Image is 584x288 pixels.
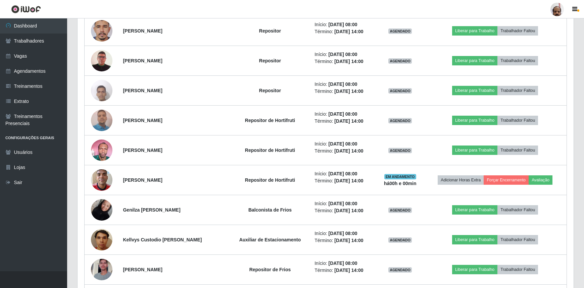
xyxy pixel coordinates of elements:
[388,148,412,153] span: AGENDADO
[11,5,41,13] img: CoreUI Logo
[91,76,112,105] img: 1746972058547.jpeg
[314,58,373,65] li: Término:
[314,21,373,28] li: Início:
[314,111,373,118] li: Início:
[91,8,112,54] img: 1750080231125.jpeg
[334,178,363,183] time: [DATE] 14:00
[123,88,162,93] strong: [PERSON_NAME]
[497,26,538,36] button: Trabalhador Faltou
[314,170,373,177] li: Início:
[388,118,412,123] span: AGENDADO
[91,225,112,254] img: 1753263682977.jpeg
[91,136,112,164] img: 1753956520242.jpeg
[91,166,112,194] img: 1753556561718.jpeg
[334,148,363,154] time: [DATE] 14:00
[388,208,412,213] span: AGENDADO
[314,28,373,35] li: Término:
[259,28,281,34] strong: Repositor
[245,118,295,123] strong: Repositor de Hortifruti
[529,175,552,185] button: Avaliação
[123,58,162,63] strong: [PERSON_NAME]
[334,238,363,243] time: [DATE] 14:00
[123,118,162,123] strong: [PERSON_NAME]
[388,58,412,64] span: AGENDADO
[91,45,112,76] img: 1746885131832.jpeg
[452,205,497,215] button: Liberar para Trabalho
[497,86,538,95] button: Trabalhador Faltou
[497,265,538,274] button: Trabalhador Faltou
[328,261,357,266] time: [DATE] 08:00
[123,237,202,242] strong: Kellvys Custodio [PERSON_NAME]
[314,51,373,58] li: Início:
[314,230,373,237] li: Início:
[314,200,373,207] li: Início:
[484,175,529,185] button: Forçar Encerramento
[314,177,373,184] li: Término:
[334,29,363,34] time: [DATE] 14:00
[497,235,538,244] button: Trabalhador Faltou
[334,208,363,213] time: [DATE] 14:00
[497,116,538,125] button: Trabalhador Faltou
[388,28,412,34] span: AGENDADO
[334,89,363,94] time: [DATE] 14:00
[245,177,295,183] strong: Repositor de Hortifruti
[245,148,295,153] strong: Repositor de Hortifruti
[328,81,357,87] time: [DATE] 08:00
[334,59,363,64] time: [DATE] 14:00
[384,174,416,179] span: EM ANDAMENTO
[314,237,373,244] li: Término:
[314,148,373,155] li: Término:
[452,56,497,65] button: Liberar para Trabalho
[314,260,373,267] li: Início:
[328,52,357,57] time: [DATE] 08:00
[388,267,412,273] span: AGENDADO
[328,231,357,236] time: [DATE] 08:00
[388,88,412,94] span: AGENDADO
[248,207,292,213] strong: Balconista de Frios
[388,237,412,243] span: AGENDADO
[334,268,363,273] time: [DATE] 14:00
[314,140,373,148] li: Início:
[123,28,162,34] strong: [PERSON_NAME]
[452,265,497,274] button: Liberar para Trabalho
[123,177,162,183] strong: [PERSON_NAME]
[497,205,538,215] button: Trabalhador Faltou
[123,267,162,272] strong: [PERSON_NAME]
[452,26,497,36] button: Liberar para Trabalho
[328,141,357,147] time: [DATE] 08:00
[497,56,538,65] button: Trabalhador Faltou
[328,111,357,117] time: [DATE] 08:00
[259,58,281,63] strong: Repositor
[384,181,417,186] strong: há 00 h e 00 min
[334,118,363,124] time: [DATE] 14:00
[249,267,291,272] strong: Repositor de Frios
[452,146,497,155] button: Liberar para Trabalho
[314,207,373,214] li: Término:
[497,146,538,155] button: Trabalhador Faltou
[259,88,281,93] strong: Repositor
[452,86,497,95] button: Liberar para Trabalho
[239,237,301,242] strong: Auxiliar de Estacionamento
[314,81,373,88] li: Início:
[314,267,373,274] li: Término:
[123,207,180,213] strong: Genilza [PERSON_NAME]
[328,171,357,176] time: [DATE] 08:00
[328,201,357,206] time: [DATE] 08:00
[91,106,112,134] img: 1747319122183.jpeg
[452,116,497,125] button: Liberar para Trabalho
[314,118,373,125] li: Término:
[452,235,497,244] button: Liberar para Trabalho
[123,148,162,153] strong: [PERSON_NAME]
[328,22,357,27] time: [DATE] 08:00
[314,88,373,95] li: Término:
[91,195,112,224] img: 1755980716482.jpeg
[438,175,484,185] button: Adicionar Horas Extra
